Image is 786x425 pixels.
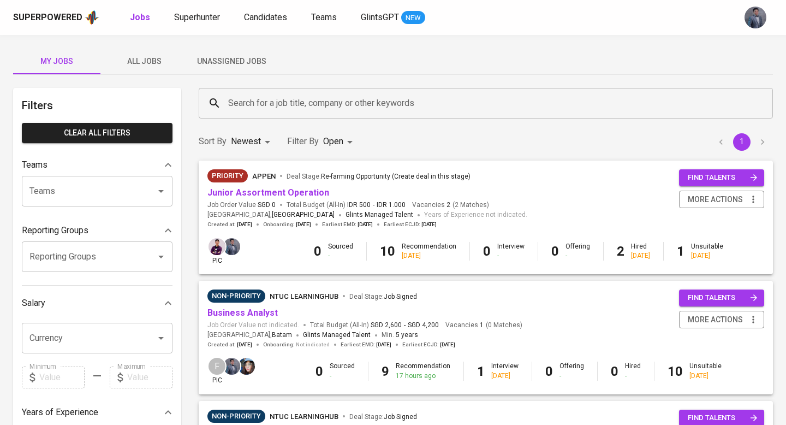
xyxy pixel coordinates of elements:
[328,251,353,261] div: -
[440,341,455,349] span: [DATE]
[209,238,225,255] img: erwin@glints.com
[153,249,169,264] button: Open
[668,364,683,379] b: 10
[679,311,764,329] button: more actions
[497,242,525,261] div: Interview
[421,221,437,228] span: [DATE]
[445,321,522,330] span: Vacancies ( 0 Matches )
[207,237,227,265] div: pic
[373,200,374,210] span: -
[617,244,624,259] b: 2
[310,321,439,330] span: Total Budget (All-In)
[270,412,338,421] span: NTUC LearningHub
[207,410,265,423] div: Sufficient Talents in Pipeline
[679,169,764,186] button: find talents
[611,364,618,379] b: 0
[13,9,99,26] a: Superpoweredapp logo
[404,321,406,330] span: -
[22,402,172,423] div: Years of Experience
[314,244,321,259] b: 0
[412,200,489,210] span: Vacancies ( 2 Matches )
[483,244,491,259] b: 0
[272,330,292,341] span: Batam
[371,321,402,330] span: SGD 2,600
[382,364,389,379] b: 9
[263,341,330,349] span: Onboarding :
[252,172,276,180] span: Appen
[22,224,88,237] p: Reporting Groups
[625,371,641,381] div: -
[287,200,406,210] span: Total Budget (All-In)
[349,293,417,300] span: Deal Stage :
[270,292,338,300] span: NTUC LearningHub
[153,330,169,346] button: Open
[130,12,150,22] b: Jobs
[207,341,252,349] span: Created at :
[384,413,417,421] span: Job Signed
[22,292,172,314] div: Salary
[207,330,292,341] span: [GEOGRAPHIC_DATA] ,
[347,200,371,210] span: IDR 500
[491,371,519,381] div: [DATE]
[497,251,525,261] div: -
[31,126,164,140] span: Clear All filters
[402,341,455,349] span: Earliest ECJD :
[711,133,773,151] nav: pagination navigation
[688,193,743,206] span: more actions
[315,364,323,379] b: 0
[231,132,274,152] div: Newest
[323,136,343,146] span: Open
[85,9,99,26] img: app logo
[688,172,758,184] span: find talents
[478,321,484,330] span: 1
[207,221,252,228] span: Created at :
[287,173,471,180] span: Deal Stage :
[745,7,766,28] img: jhon@glints.com
[39,367,85,388] input: Value
[322,221,373,228] span: Earliest EMD :
[13,11,82,24] div: Superpowered
[311,11,339,25] a: Teams
[174,12,220,22] span: Superhunter
[231,135,261,148] p: Newest
[330,362,355,380] div: Sourced
[238,358,255,375] img: diazagista@glints.com
[22,123,172,143] button: Clear All filters
[346,211,413,219] span: Glints Managed Talent
[22,154,172,176] div: Teams
[323,132,356,152] div: Open
[491,362,519,380] div: Interview
[223,238,240,255] img: jhon@glints.com
[296,341,330,349] span: Not indicated
[311,12,337,22] span: Teams
[565,242,590,261] div: Offering
[207,411,265,422] span: Non-Priority
[207,290,265,303] div: Pending Client’s Feedback
[551,244,559,259] b: 0
[321,173,471,180] span: Re-farming Opportunity (Create deal in this stage)
[384,293,417,300] span: Job Signed
[688,313,743,327] span: more actions
[263,221,311,228] span: Onboarding :
[20,55,94,68] span: My Jobs
[237,221,252,228] span: [DATE]
[272,210,335,221] span: [GEOGRAPHIC_DATA]
[689,371,722,381] div: [DATE]
[341,341,391,349] span: Earliest EMD :
[244,11,289,25] a: Candidates
[679,290,764,306] button: find talents
[223,358,240,375] img: jhon@glints.com
[679,191,764,209] button: more actions
[22,220,172,241] div: Reporting Groups
[358,221,373,228] span: [DATE]
[477,364,485,379] b: 1
[396,331,418,339] span: 5 years
[207,357,227,385] div: pic
[22,97,172,114] h6: Filters
[545,364,553,379] b: 0
[330,371,355,381] div: -
[207,308,278,318] a: Business Analyst
[349,413,417,421] span: Deal Stage :
[377,200,406,210] span: IDR 1.000
[207,200,276,210] span: Job Order Value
